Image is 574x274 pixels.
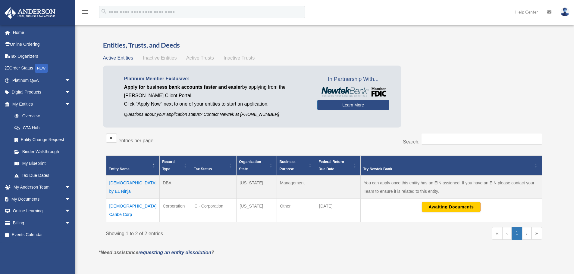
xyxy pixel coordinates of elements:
span: Business Purpose [279,160,295,171]
td: [US_STATE] [237,199,277,222]
img: Anderson Advisors Platinum Portal [3,7,57,19]
i: search [101,8,107,15]
label: Search: [403,139,419,144]
span: Tax Status [194,167,212,171]
span: Inactive Trusts [224,55,255,60]
h3: Entities, Trusts, and Deeds [103,41,545,50]
span: Entity Name [109,167,130,171]
th: Federal Return Due Date: Activate to sort [316,156,361,176]
span: Apply for business bank accounts faster and easier [124,85,242,90]
a: Billingarrow_drop_down [4,217,80,229]
a: My Anderson Teamarrow_drop_down [4,181,80,193]
a: Binder Walkthrough [8,146,77,158]
a: Tax Due Dates [8,169,77,181]
a: Learn More [317,100,389,110]
td: Other [277,199,316,222]
p: Click "Apply Now" next to one of your entities to start an application. [124,100,308,108]
a: Online Ordering [4,38,80,51]
a: Tax Organizers [4,50,80,62]
a: My Entitiesarrow_drop_down [4,98,77,110]
td: You can apply once this entity has an EIN assigned. If you have an EIN please contact your Team t... [361,175,542,199]
td: Corporation [160,199,191,222]
img: NewtekBankLogoSM.png [320,87,386,97]
label: entries per page [119,138,154,143]
div: Showing 1 to 2 of 2 entries [106,227,320,238]
a: My Blueprint [8,158,77,170]
th: Business Purpose: Activate to sort [277,156,316,176]
a: Digital Productsarrow_drop_down [4,86,80,98]
a: Next [522,227,532,240]
p: Questions about your application status? Contact Newtek at [PHONE_NUMBER] [124,111,308,118]
span: Organization State [239,160,261,171]
a: Last [532,227,542,240]
span: arrow_drop_down [65,98,77,110]
a: Platinum Q&Aarrow_drop_down [4,74,80,86]
th: Organization State: Activate to sort [237,156,277,176]
div: Try Newtek Bank [363,165,532,173]
a: Home [4,26,80,38]
a: First [492,227,502,240]
th: Record Type: Activate to sort [160,156,191,176]
td: [DATE] [316,199,361,222]
th: Try Newtek Bank : Activate to sort [361,156,542,176]
img: User Pic [560,8,569,16]
td: [DEMOGRAPHIC_DATA] by EL Ninja [106,175,160,199]
button: Awaiting Documents [422,202,481,212]
a: Online Learningarrow_drop_down [4,205,80,217]
td: C - Corporation [191,199,237,222]
span: arrow_drop_down [65,193,77,205]
em: *Need assistance ? [99,250,214,255]
td: Management [277,175,316,199]
a: menu [81,11,89,16]
td: [DEMOGRAPHIC_DATA] Caribe Corp [106,199,160,222]
a: Overview [8,110,74,122]
span: arrow_drop_down [65,86,77,99]
span: arrow_drop_down [65,217,77,229]
span: Inactive Entities [143,55,177,60]
div: NEW [35,64,48,73]
span: In Partnership With... [317,75,389,84]
span: Active Trusts [186,55,214,60]
span: Federal Return Due Date [318,160,344,171]
span: arrow_drop_down [65,205,77,217]
a: Previous [502,227,512,240]
p: by applying from the [PERSON_NAME] Client Portal. [124,83,308,100]
a: Order StatusNEW [4,62,80,75]
th: Entity Name: Activate to invert sorting [106,156,160,176]
span: Active Entities [103,55,133,60]
td: [US_STATE] [237,175,277,199]
span: arrow_drop_down [65,181,77,194]
p: Platinum Member Exclusive: [124,75,308,83]
a: requesting an entity dissolution [138,250,211,255]
a: Entity Change Request [8,134,77,146]
a: Events Calendar [4,229,80,241]
span: Record Type [162,160,174,171]
a: My Documentsarrow_drop_down [4,193,80,205]
a: 1 [512,227,522,240]
i: menu [81,8,89,16]
a: CTA Hub [8,122,77,134]
td: DBA [160,175,191,199]
th: Tax Status: Activate to sort [191,156,237,176]
span: arrow_drop_down [65,74,77,87]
